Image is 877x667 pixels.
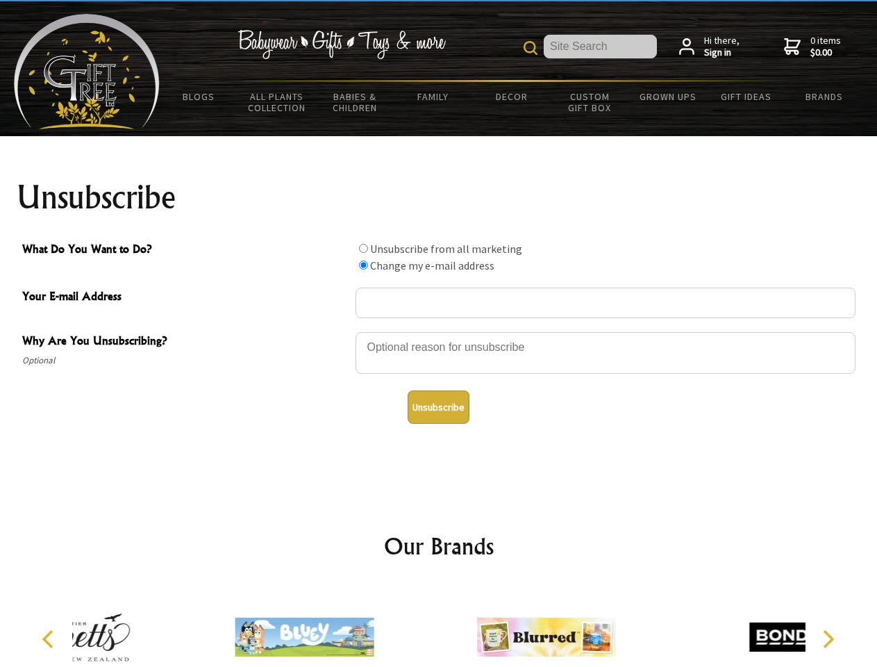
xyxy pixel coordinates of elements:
a: 0 items$0.00 [784,35,841,59]
a: Family [394,82,473,111]
span: Your E-mail Address [22,288,349,308]
span: Why Are You Unsubscribing? [22,332,349,352]
input: What Do You Want to Do? [359,261,368,270]
button: Unsubscribe [408,390,469,424]
button: Previous [35,624,65,654]
a: Decor [472,82,551,111]
input: What Do You Want to Do? [359,244,368,253]
a: Custom Gift Box [551,82,629,122]
input: Site Search [544,35,657,58]
a: Hi there,Sign in [679,35,740,59]
a: Grown Ups [628,82,707,111]
label: Unsubscribe from all marketing [370,242,522,256]
img: Babyware - Gifts - Toys and more... [14,14,160,129]
strong: Sign in [704,47,740,59]
a: Brands [785,82,864,111]
a: Gift Ideas [707,82,785,111]
span: Hi there, [704,35,740,59]
span: What Do You Want to Do? [22,240,349,261]
strong: $0.00 [810,47,841,59]
label: Change my e-mail address [370,258,494,272]
span: 0 items [810,34,841,59]
img: Babywear - Gifts - Toys & more [237,30,446,59]
textarea: Why Are You Unsubscribing? [356,332,855,374]
h2: Our Brands [28,529,850,563]
a: Babies & Children [316,82,394,122]
span: Optional [22,352,349,369]
img: product search [524,41,537,55]
h1: Unsubscribe [17,181,861,214]
button: Next [812,624,843,654]
a: BLOGS [160,82,238,111]
a: All Plants Collection [238,82,317,122]
input: Your E-mail Address [356,288,855,318]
